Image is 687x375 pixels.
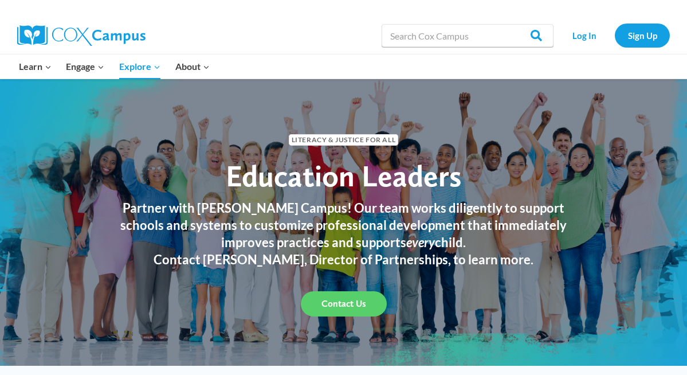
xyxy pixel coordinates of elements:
span: Engage [66,59,104,74]
nav: Primary Navigation [11,54,217,79]
input: Search Cox Campus [382,24,553,47]
span: About [175,59,210,74]
a: Sign Up [615,24,670,47]
span: Learn [19,59,52,74]
h3: Contact [PERSON_NAME], Director of Partnerships, to learn more. [109,251,579,268]
nav: Secondary Navigation [559,24,670,47]
span: Contact Us [321,298,366,309]
h3: Partner with [PERSON_NAME] Campus! Our team works diligently to support schools and systems to cu... [109,200,579,251]
img: Cox Campus [17,25,146,46]
a: Log In [559,24,609,47]
em: every [406,235,435,250]
a: Contact Us [301,291,387,317]
span: Education Leaders [226,158,461,194]
span: Explore [119,59,160,74]
span: Literacy & Justice for All [289,134,398,145]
